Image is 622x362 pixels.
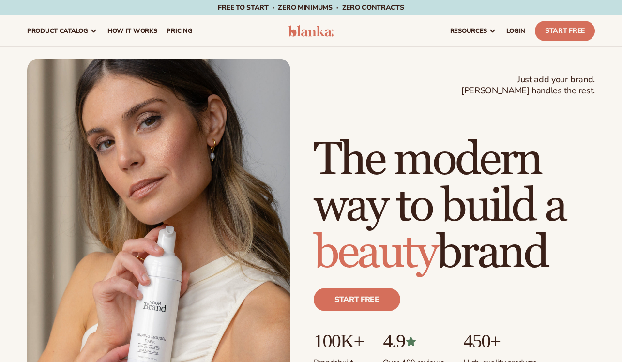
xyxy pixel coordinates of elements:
span: How It Works [107,27,157,35]
a: product catalog [22,15,103,46]
a: How It Works [103,15,162,46]
p: 4.9 [383,331,444,352]
a: resources [445,15,501,46]
span: product catalog [27,27,88,35]
img: logo [288,25,334,37]
span: resources [450,27,487,35]
p: 450+ [463,331,536,352]
p: 100K+ [314,331,364,352]
span: pricing [167,27,192,35]
h1: The modern way to build a brand [314,137,595,276]
a: LOGIN [501,15,530,46]
a: pricing [162,15,197,46]
span: LOGIN [506,27,525,35]
span: Free to start · ZERO minimums · ZERO contracts [218,3,404,12]
a: Start free [314,288,400,311]
span: beauty [314,225,437,281]
a: Start Free [535,21,595,41]
span: Just add your brand. [PERSON_NAME] handles the rest. [461,74,595,97]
